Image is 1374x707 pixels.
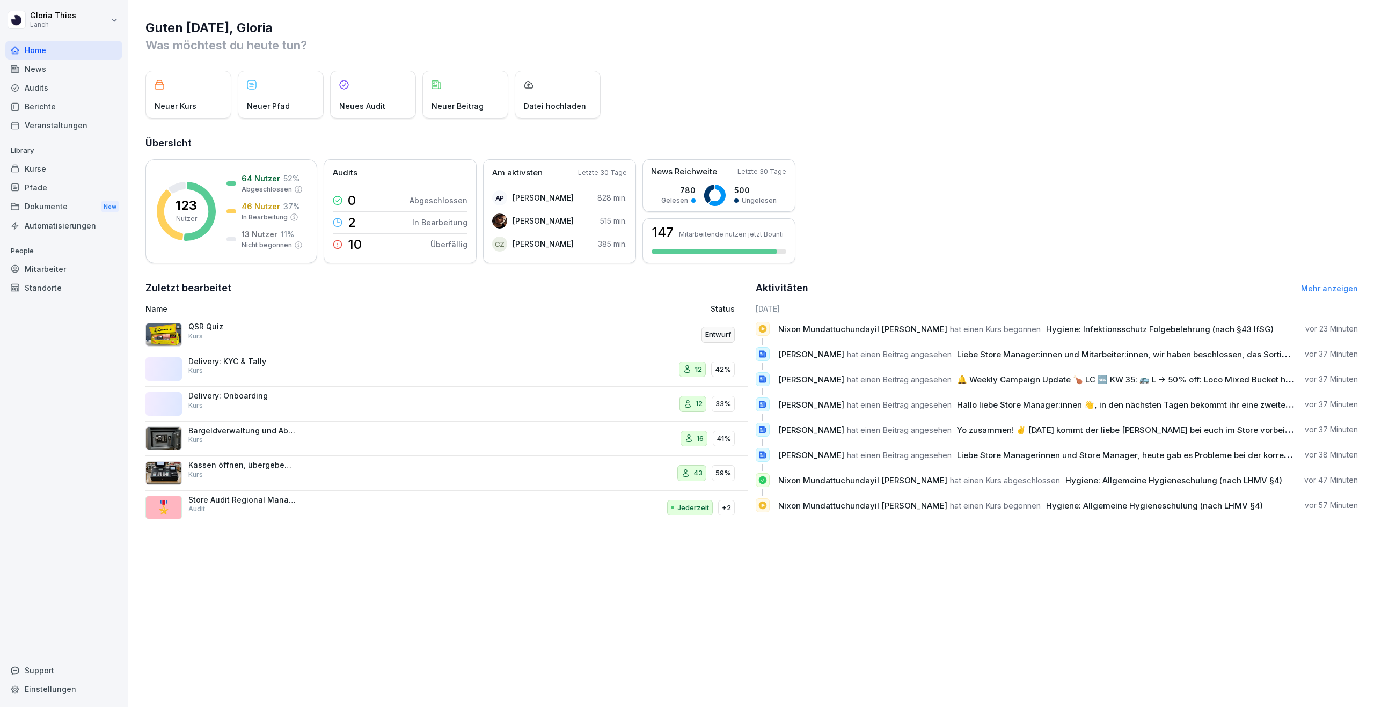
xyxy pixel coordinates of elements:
h1: Guten [DATE], Gloria [145,19,1358,36]
p: Neues Audit [339,100,385,112]
span: Hallo liebe Store Manager:innen 👋, in den nächsten Tagen bekommt ihr eine zweite Kassenlade sowie e [957,400,1365,410]
p: Mitarbeitende nutzen jetzt Bounti [679,230,784,238]
a: DokumenteNew [5,197,122,217]
p: Name [145,303,530,314]
span: Hygiene: Allgemeine Hygieneschulung (nach LHMV §4) [1065,475,1282,485]
p: Bargeldverwaltung und Abholung [188,426,296,436]
div: AP [492,190,507,205]
span: hat einen Beitrag angesehen [847,425,952,435]
div: Veranstaltungen [5,116,122,135]
p: Kurs [188,332,203,341]
p: Entwurf [705,329,731,340]
p: 780 [661,185,696,196]
p: In Bearbeitung [242,212,288,222]
p: Kurs [188,401,203,410]
div: Support [5,661,122,680]
img: lbqg5rbd359cn7pzouma6c8b.png [492,213,507,229]
p: Audit [188,504,205,514]
p: Store Audit Regional Management [GEOGRAPHIC_DATA] [188,495,296,505]
p: 123 [176,199,197,212]
h6: [DATE] [756,303,1358,314]
p: Nicht begonnen [242,240,292,250]
div: Kurse [5,159,122,178]
p: [PERSON_NAME] [513,215,574,226]
a: Automatisierungen [5,216,122,235]
img: th9trzu144u9p3red8ow6id8.png [145,426,182,450]
a: Mitarbeiter [5,260,122,278]
span: Hygiene: Allgemeine Hygieneschulung (nach LHMV §4) [1046,500,1263,511]
p: Abgeschlossen [242,185,292,194]
span: [PERSON_NAME] [778,425,844,435]
p: Neuer Beitrag [432,100,484,112]
p: Abgeschlossen [410,195,467,206]
p: 16 [697,433,704,444]
span: hat einen Beitrag angesehen [847,374,952,385]
p: Status [711,303,735,314]
p: 2 [348,216,356,229]
p: vor 37 Minuten [1305,374,1358,385]
p: vor 37 Minuten [1305,424,1358,435]
p: 64 Nutzer [242,173,280,184]
p: 12 [695,364,702,375]
span: [PERSON_NAME] [778,374,844,385]
a: Audits [5,78,122,97]
span: hat einen Kurs begonnen [950,500,1041,511]
h2: Übersicht [145,136,1358,151]
span: Nixon Mundattuchundayil [PERSON_NAME] [778,500,947,511]
p: 500 [734,185,777,196]
p: 37 % [283,201,300,212]
p: [PERSON_NAME] [513,192,574,203]
p: Delivery: Onboarding [188,391,296,401]
p: Letzte 30 Tage [578,168,627,178]
p: 41% [717,433,731,444]
p: Neuer Pfad [247,100,290,112]
span: hat einen Kurs begonnen [950,324,1041,334]
p: Library [5,142,122,159]
p: +2 [722,503,731,513]
p: 0 [348,194,356,207]
p: 42% [715,364,731,375]
p: vor 37 Minuten [1305,399,1358,410]
p: vor 38 Minuten [1305,450,1358,460]
p: Neuer Kurs [155,100,196,112]
p: vor 37 Minuten [1305,349,1358,359]
a: Standorte [5,278,122,297]
a: Berichte [5,97,122,116]
p: Jederzeit [677,503,709,513]
span: Hygiene: Infektionsschutz Folgebelehrung (nach §43 IfSG) [1046,324,1274,334]
a: Mehr anzeigen [1301,284,1358,293]
p: In Bearbeitung [412,217,467,228]
p: vor 57 Minuten [1305,500,1358,511]
a: News [5,60,122,78]
p: 59% [715,468,731,478]
p: Datei hochladen [524,100,586,112]
p: Überfällig [430,239,467,250]
p: 828 min. [597,192,627,203]
a: Home [5,41,122,60]
div: Einstellungen [5,680,122,698]
p: 52 % [283,173,299,184]
a: Delivery: KYC & TallyKurs1242% [145,352,748,387]
img: obnkpd775i6k16aorbdxlnn7.png [145,323,182,347]
p: People [5,242,122,260]
a: Delivery: OnboardingKurs1233% [145,387,748,422]
p: [PERSON_NAME] [513,238,574,249]
p: Gloria Thies [30,11,76,20]
p: 385 min. [598,238,627,249]
a: QSR QuizKursEntwurf [145,318,748,352]
p: Was möchtest du heute tun? [145,36,1358,54]
p: Delivery: KYC & Tally [188,357,296,366]
span: Nixon Mundattuchundayil [PERSON_NAME] [778,324,947,334]
p: Kurs [188,470,203,480]
p: 33% [715,399,731,409]
span: [PERSON_NAME] [778,400,844,410]
p: vor 47 Minuten [1304,475,1358,485]
span: [PERSON_NAME] [778,450,844,460]
p: News Reichweite [651,166,717,178]
p: Kurs [188,366,203,375]
p: 515 min. [600,215,627,226]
